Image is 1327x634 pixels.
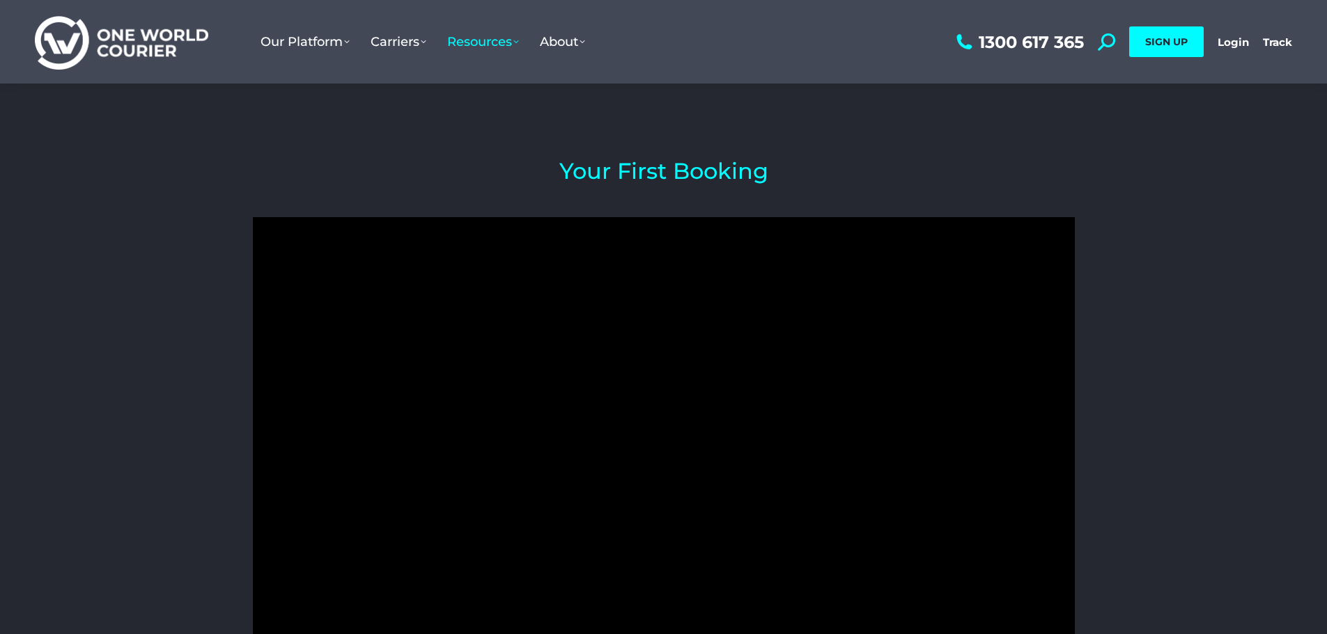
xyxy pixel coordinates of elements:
span: Resources [447,34,519,49]
img: One World Courier [35,14,208,70]
a: Resources [437,20,529,63]
h2: Your First Booking [253,160,1075,182]
span: Carriers [371,34,426,49]
span: SIGN UP [1145,35,1188,48]
a: Our Platform [250,20,360,63]
span: About [540,34,585,49]
a: SIGN UP [1129,26,1204,57]
a: Track [1263,35,1292,49]
span: Our Platform [261,34,350,49]
a: About [529,20,596,63]
a: Carriers [360,20,437,63]
a: 1300 617 365 [953,33,1084,51]
a: Login [1218,35,1249,49]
